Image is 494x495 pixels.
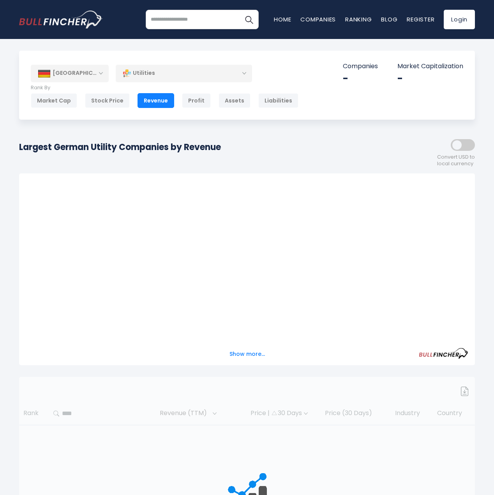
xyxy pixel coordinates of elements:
[31,65,109,82] div: [GEOGRAPHIC_DATA]
[444,10,475,29] a: Login
[274,15,291,23] a: Home
[19,11,103,28] img: bullfincher logo
[397,62,463,71] p: Market Capitalization
[381,15,397,23] a: Blog
[437,154,475,167] span: Convert USD to local currency
[31,85,298,91] p: Rank By
[225,348,270,361] button: Show more...
[31,93,77,108] div: Market Cap
[407,15,434,23] a: Register
[343,62,378,71] p: Companies
[19,11,103,28] a: Go to homepage
[116,64,252,82] div: Utilities
[239,10,259,29] button: Search
[345,15,372,23] a: Ranking
[138,93,174,108] div: Revenue
[85,93,130,108] div: Stock Price
[397,72,463,85] div: -
[300,15,336,23] a: Companies
[182,93,211,108] div: Profit
[343,72,378,85] div: -
[219,93,251,108] div: Assets
[19,141,221,154] h1: Largest German Utility Companies by Revenue
[258,93,298,108] div: Liabilities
